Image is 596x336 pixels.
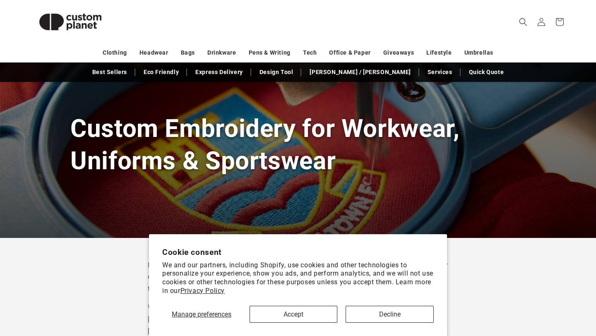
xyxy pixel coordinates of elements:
a: Quick Quote [465,65,508,79]
p: We and our partners, including Shopify, use cookies and other technologies to personalize your ex... [162,261,434,295]
h1: Custom Embroidery for Workwear, Uniforms & Sportswear [70,113,526,176]
a: Clothing [103,46,127,60]
a: Drinkware [207,46,236,60]
span: Manage preferences [172,310,231,318]
a: Express Delivery [191,65,247,79]
img: Custom Planet [29,3,112,41]
button: Accept [250,306,338,323]
a: Lifestyle [426,46,452,60]
p: Looking to add a long-lasting, professional finish to your garments? At Custom Planet, we offer e... [148,259,448,295]
a: Privacy Policy [180,287,225,295]
a: Tech [303,46,317,60]
a: Eco Friendly [139,65,183,79]
a: [PERSON_NAME] / [PERSON_NAME] [305,65,415,79]
summary: Search [514,13,532,31]
a: Design Tool [255,65,298,79]
a: Best Sellers [88,65,131,79]
iframe: Chat Widget [454,247,596,336]
a: Bags [181,46,195,60]
a: Giveaways [383,46,414,60]
a: Pens & Writing [249,46,291,60]
a: Umbrellas [464,46,493,60]
a: Headwear [139,46,168,60]
a: Office & Paper [329,46,370,60]
a: Services [423,65,457,79]
button: Manage preferences [162,306,241,323]
button: Decline [346,306,434,323]
h2: Cookie consent [162,247,434,257]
